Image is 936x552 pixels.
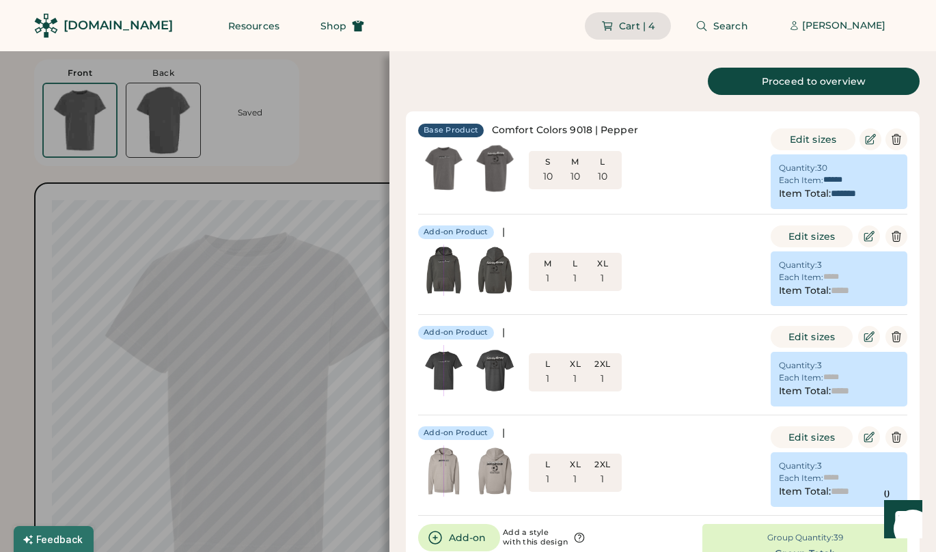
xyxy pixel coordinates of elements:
div: Quantity: [779,460,817,471]
button: Delete [885,225,907,247]
img: generate-image [469,345,521,396]
button: Delete [885,128,907,150]
div: 3 [817,460,822,471]
div: Each Item: [779,372,823,383]
button: Delete [885,326,907,348]
div: 2XL [592,359,614,370]
img: generate-image [418,143,469,194]
div: 39 [834,532,843,543]
img: generate-image [469,445,521,497]
div: Group Quantity: [767,532,834,543]
div: Item Total: [779,385,831,398]
div: 2XL [592,459,614,470]
div: L [592,156,614,167]
div: Add-on Product [424,428,488,439]
button: Shop [304,12,381,40]
div: Add-on Product [424,227,488,238]
div: 1 [546,372,549,386]
div: 30 [817,163,827,174]
img: Rendered Logo - Screens [34,14,58,38]
div: | [502,426,505,440]
div: XL [564,359,586,370]
div: Quantity: [779,360,817,371]
div: 1 [546,473,549,486]
div: M [564,156,586,167]
a: Proceed to overview [708,68,920,95]
div: 1 [601,272,604,286]
div: M [537,258,559,269]
div: Each Item: [779,473,823,484]
span: Cart | 4 [619,21,655,31]
img: generate-image [469,143,521,194]
div: Each Item: [779,175,823,186]
div: Each Item: [779,272,823,283]
div: Base Product [424,125,478,136]
div: Quantity: [779,163,817,174]
div: | [502,326,505,340]
span: Search [713,21,748,31]
div: Add a style with this design [503,528,568,547]
img: generate-image [418,245,469,296]
button: Edit Product [858,426,880,448]
div: Item Total: [779,187,831,201]
div: L [564,258,586,269]
button: Resources [212,12,296,40]
div: Item Total: [779,284,831,298]
iframe: Front Chat [871,491,930,549]
img: generate-image [418,445,469,497]
div: 1 [546,272,549,286]
div: Comfort Colors 9018 | Pepper [492,124,638,137]
div: L [537,359,559,370]
div: 1 [573,473,577,486]
button: Edit sizes [771,426,853,448]
div: 1 [573,272,577,286]
div: 1 [601,473,604,486]
button: Edit Product [859,128,881,150]
div: XL [564,459,586,470]
button: Cart | 4 [585,12,671,40]
div: 10 [543,170,553,184]
div: 3 [817,360,822,371]
div: Proceed to overview [724,77,903,86]
div: Add-on Product [424,327,488,338]
div: [PERSON_NAME] [802,19,885,33]
div: | [502,225,505,239]
span: Shop [320,21,346,31]
div: 1 [601,372,604,386]
div: 3 [817,260,822,271]
button: Delete [885,426,907,448]
div: L [537,459,559,470]
button: Add-on [418,524,500,551]
div: Item Total: [779,485,831,499]
div: Quantity: [779,260,817,271]
div: 10 [598,170,608,184]
div: XL [592,258,614,269]
img: generate-image [469,245,521,296]
button: Edit sizes [771,326,853,348]
div: [DOMAIN_NAME] [64,17,173,34]
button: Search [679,12,765,40]
button: Edit Product [858,326,880,348]
button: Edit Product [858,225,880,247]
div: 1 [573,372,577,386]
button: Edit sizes [771,128,855,150]
div: S [537,156,559,167]
img: generate-image [418,345,469,396]
div: 10 [570,170,581,184]
button: Edit sizes [771,225,853,247]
